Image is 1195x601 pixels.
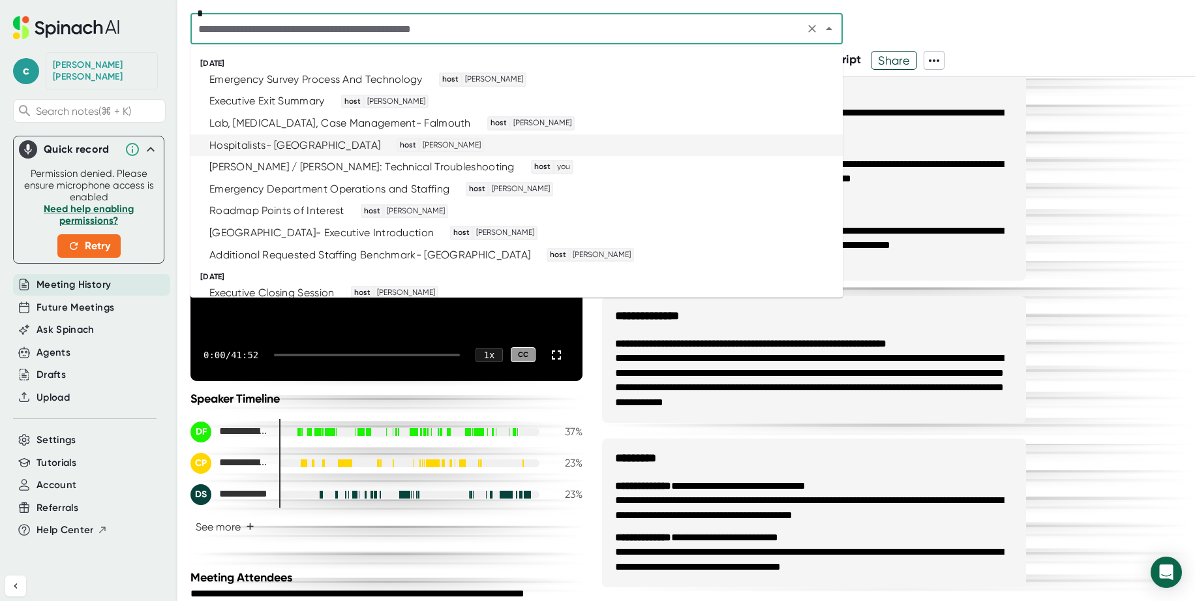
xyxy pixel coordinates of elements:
button: Close [820,20,838,38]
button: Share [871,51,917,70]
button: Retry [57,234,121,258]
div: Emergency Department Operations and Staffing [209,183,449,196]
button: Account [37,478,76,493]
div: CP [190,453,211,474]
div: DS [190,484,211,505]
div: Additional Requested Staffing Benchmark- [GEOGRAPHIC_DATA] [209,249,530,262]
span: host [451,227,472,239]
span: host [548,249,568,261]
button: Collapse sidebar [5,576,26,596]
a: Need help enabling permissions? [44,203,134,226]
span: host [362,206,382,217]
button: Drafts [37,367,66,382]
button: Help Center [37,523,108,538]
div: 37 % [550,425,582,438]
div: 1 x [476,348,503,362]
span: host [398,140,418,151]
span: [PERSON_NAME] [375,287,437,299]
div: Speaker Timeline [190,392,582,406]
div: Carl Pfeiffer [190,453,269,474]
span: [PERSON_NAME] [571,249,633,261]
span: [PERSON_NAME] [421,140,483,151]
button: Settings [37,433,76,448]
button: Meeting History [37,277,111,292]
span: c [13,58,39,84]
button: Clear [803,20,821,38]
span: + [246,521,254,532]
span: host [489,117,509,129]
div: 23 % [550,488,582,501]
span: host [342,96,363,108]
div: Emergency Survey Process And Technology [209,73,423,86]
span: Help Center [37,523,94,538]
span: [PERSON_NAME] [385,206,447,217]
span: [PERSON_NAME] [490,183,552,195]
span: host [352,287,372,299]
button: See more+ [190,516,260,538]
div: Quick record [19,136,159,162]
div: Permission denied. Please ensure microphone access is enabled [22,168,156,258]
div: Meeting Attendees [190,570,586,585]
div: Carl Pfeiffer [53,59,151,82]
span: host [467,183,487,195]
button: Future Meetings [37,300,114,315]
div: DF [190,422,211,442]
div: Executive Exit Summary [209,95,325,108]
span: [PERSON_NAME] [474,227,536,239]
div: [DATE] [200,272,843,282]
span: Retry [68,238,110,254]
span: host [532,161,552,173]
div: Open Intercom Messenger [1151,557,1182,588]
button: Upload [37,390,70,405]
div: Executive Closing Session [209,286,335,300]
div: [GEOGRAPHIC_DATA]- Executive Introduction [209,226,434,239]
span: [PERSON_NAME] [463,74,525,85]
button: Tutorials [37,455,76,470]
div: Dan Sullivan [190,484,269,505]
div: CC [511,347,536,362]
span: Search notes (⌘ + K) [36,105,162,117]
div: Hospitalists- [GEOGRAPHIC_DATA] [209,139,380,152]
div: Lab, [MEDICAL_DATA], Case Management- Falmouth [209,117,471,130]
span: you [555,161,572,173]
div: 0:00 / 41:52 [204,350,258,360]
button: Ask Spinach [37,322,95,337]
div: 23 % [550,457,582,469]
div: Quick record [44,143,118,156]
button: Referrals [37,501,78,516]
div: [DATE] [200,59,843,69]
div: Roadmap Points of Interest [209,204,344,217]
button: Agents [37,345,70,360]
span: [PERSON_NAME] [365,96,427,108]
span: Share [871,49,916,72]
div: Doug Finefrock [190,422,269,442]
span: [PERSON_NAME] [511,117,573,129]
div: [PERSON_NAME] / [PERSON_NAME]: Technical Troubleshooting [209,161,515,174]
span: host [440,74,461,85]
